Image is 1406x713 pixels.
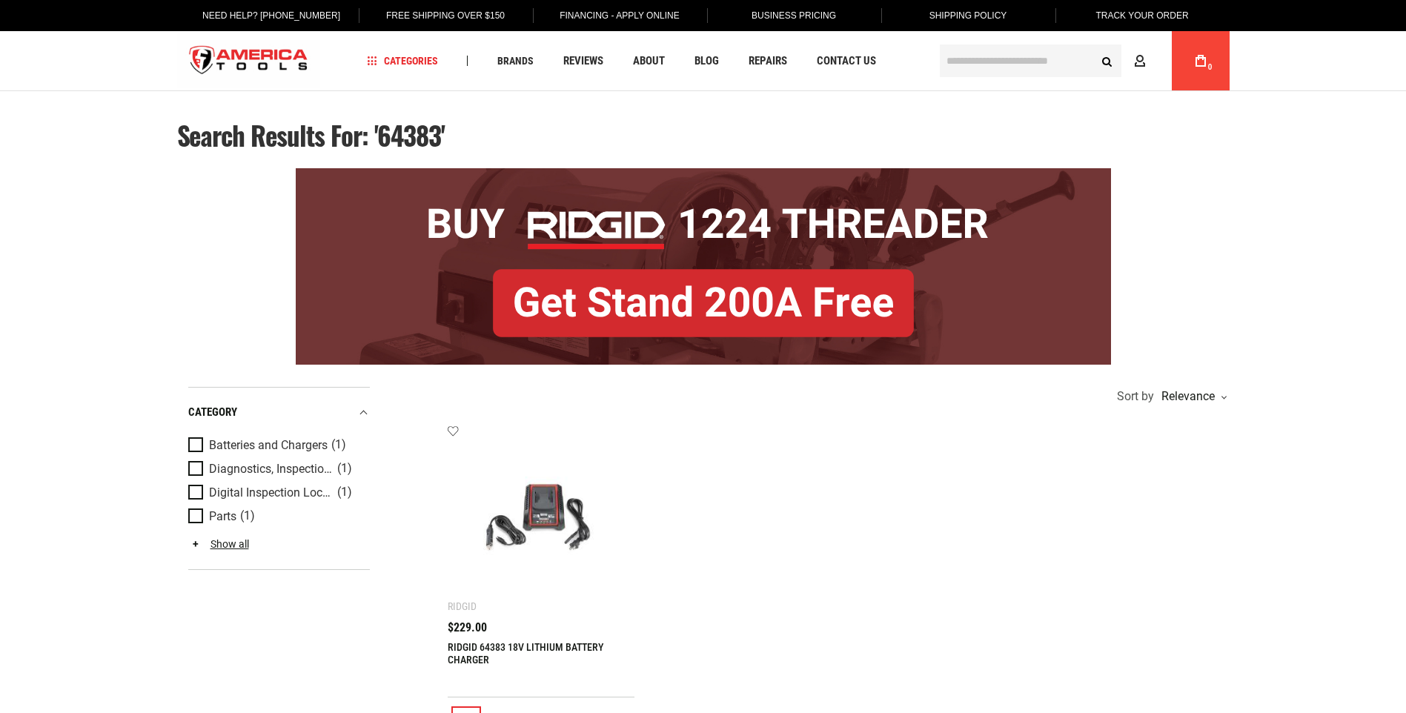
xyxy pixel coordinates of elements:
[331,439,346,451] span: (1)
[626,51,672,71] a: About
[188,485,366,501] a: Digital Inspection Locating (1)
[563,56,603,67] span: Reviews
[296,168,1111,179] a: BOGO: Buy RIDGID® 1224 Threader, Get Stand 200A Free!
[633,56,665,67] span: About
[367,56,438,66] span: Categories
[557,51,610,71] a: Reviews
[810,51,883,71] a: Contact Us
[694,56,719,67] span: Blog
[188,402,370,422] div: category
[240,510,255,523] span: (1)
[749,56,787,67] span: Repairs
[209,462,334,476] span: Diagnostics, Inspection & Locating
[1208,63,1213,71] span: 0
[188,538,249,550] a: Show all
[177,33,321,89] a: store logo
[1117,391,1154,402] span: Sort by
[929,10,1007,21] span: Shipping Policy
[188,437,366,454] a: Batteries and Chargers (1)
[1187,31,1215,90] a: 0
[296,168,1111,365] img: BOGO: Buy RIDGID® 1224 Threader, Get Stand 200A Free!
[337,462,352,475] span: (1)
[1158,391,1226,402] div: Relevance
[209,439,328,452] span: Batteries and Chargers
[360,51,445,71] a: Categories
[688,51,726,71] a: Blog
[209,510,236,523] span: Parts
[742,51,794,71] a: Repairs
[817,56,876,67] span: Contact Us
[448,600,477,612] div: Ridgid
[448,641,603,666] a: RIDGID 64383 18V LITHIUM BATTERY CHARGER
[209,486,334,500] span: Digital Inspection Locating
[491,51,540,71] a: Brands
[188,461,366,477] a: Diagnostics, Inspection & Locating (1)
[177,116,445,154] span: Search results for: '64383'
[462,440,620,597] img: RIDGID 64383 18V LITHIUM BATTERY CHARGER
[497,56,534,66] span: Brands
[177,33,321,89] img: America Tools
[448,622,487,634] span: $229.00
[337,486,352,499] span: (1)
[188,508,366,525] a: Parts (1)
[188,387,370,570] div: Product Filters
[1093,47,1121,75] button: Search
